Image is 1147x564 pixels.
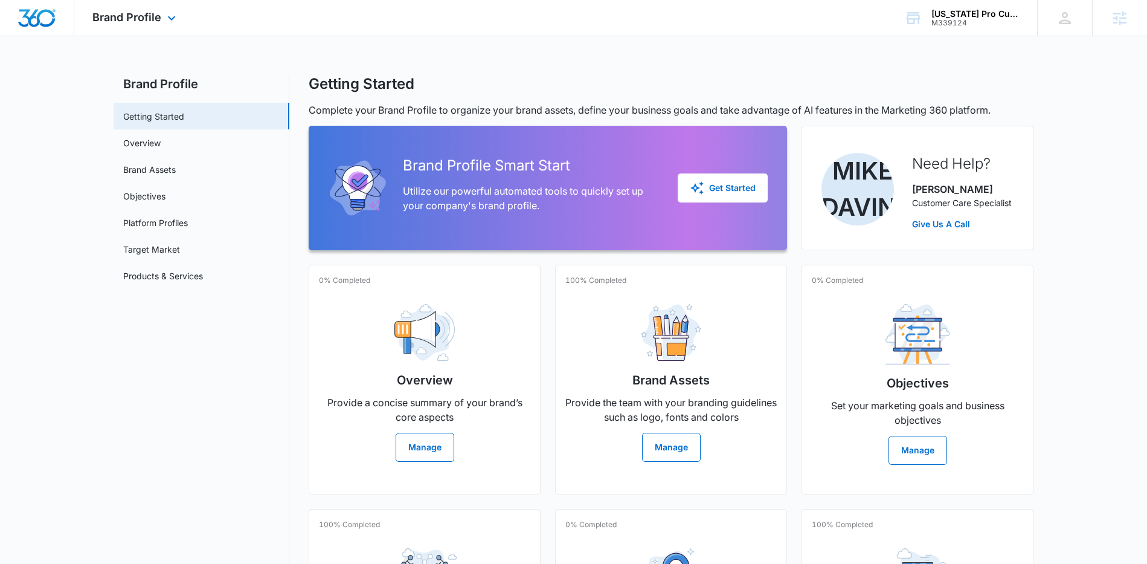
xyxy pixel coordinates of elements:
p: 0% Completed [565,519,617,530]
a: 0% CompletedOverviewProvide a concise summary of your brand’s core aspectsManage [309,265,541,494]
a: 100% CompletedBrand AssetsProvide the team with your branding guidelines such as logo, fonts and ... [555,265,787,494]
p: 100% Completed [812,519,873,530]
h2: Brand Profile Smart Start [403,155,658,177]
button: Manage [642,433,701,462]
p: 100% Completed [565,275,626,286]
img: Mike Davin [821,153,894,225]
p: Provide a concise summary of your brand’s core aspects [319,395,530,424]
a: Overview [123,137,161,149]
a: Objectives [123,190,165,203]
a: 0% CompletedObjectivesSet your marketing goals and business objectivesManage [802,265,1033,494]
div: account id [931,19,1020,27]
button: Manage [888,436,947,465]
button: Manage [396,433,454,462]
div: account name [931,9,1020,19]
a: Target Market [123,243,180,256]
p: Set your marketing goals and business objectives [812,398,1023,427]
div: Get Started [690,181,756,195]
p: Complete your Brand Profile to organize your brand assets, define your business goals and take ad... [309,103,1033,117]
p: Provide the team with your branding guidelines such as logo, fonts and colors [565,395,777,424]
p: Utilize our powerful automated tools to quickly set up your company's brand profile. [403,184,658,213]
a: Give Us A Call [912,218,1012,230]
h2: Overview [397,371,453,389]
span: Brand Profile [92,11,161,24]
h2: Objectives [887,374,949,392]
h2: Need Help? [912,153,1012,175]
h1: Getting Started [309,75,414,93]
a: Getting Started [123,110,184,123]
p: 0% Completed [319,275,370,286]
p: 100% Completed [319,519,380,530]
a: Products & Services [123,270,203,282]
p: Customer Care Specialist [912,196,1012,209]
button: Get Started [678,173,768,203]
a: Platform Profiles [123,216,188,229]
h2: Brand Profile [114,75,289,93]
p: 0% Completed [812,275,863,286]
p: [PERSON_NAME] [912,182,1012,196]
h2: Brand Assets [632,371,710,389]
a: Brand Assets [123,163,176,176]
